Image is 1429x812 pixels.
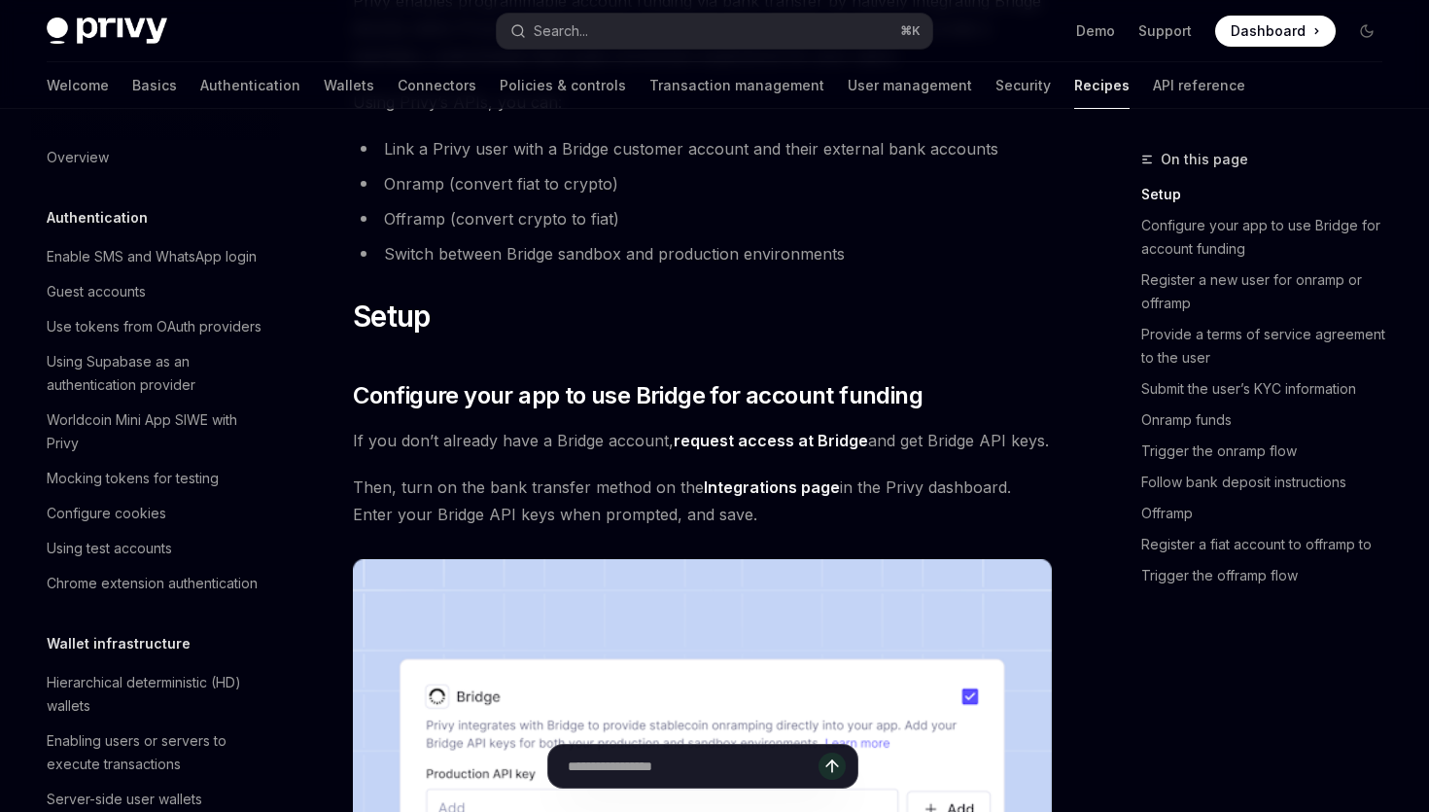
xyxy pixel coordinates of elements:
div: Overview [47,146,109,169]
div: Chrome extension authentication [47,572,258,595]
div: Server-side user wallets [47,788,202,811]
a: Using test accounts [31,531,280,566]
button: Open search [497,14,931,49]
div: Enabling users or servers to execute transactions [47,729,268,776]
a: Configure cookies [31,496,280,531]
div: Use tokens from OAuth providers [47,315,261,338]
a: Submit the user’s KYC information [1141,373,1398,405]
div: Enable SMS and WhatsApp login [47,245,257,268]
a: Guest accounts [31,274,280,309]
a: API reference [1153,62,1245,109]
span: Setup [353,299,430,334]
span: If you don’t already have a Bridge account, and get Bridge API keys. [353,427,1052,454]
button: Send message [819,753,846,780]
li: Offramp (convert crypto to fiat) [353,205,1052,232]
a: Use tokens from OAuth providers [31,309,280,344]
a: Register a fiat account to offramp to [1141,529,1398,560]
a: User management [848,62,972,109]
div: Using test accounts [47,537,172,560]
div: Worldcoin Mini App SIWE with Privy [47,408,268,455]
a: Overview [31,140,280,175]
li: Link a Privy user with a Bridge customer account and their external bank accounts [353,135,1052,162]
a: Recipes [1074,62,1130,109]
a: Worldcoin Mini App SIWE with Privy [31,403,280,461]
a: Offramp [1141,498,1398,529]
a: Transaction management [649,62,824,109]
button: Toggle dark mode [1351,16,1382,47]
a: Basics [132,62,177,109]
a: Welcome [47,62,109,109]
a: Mocking tokens for testing [31,461,280,496]
a: Support [1138,21,1192,41]
a: Enable SMS and WhatsApp login [31,239,280,274]
a: Hierarchical deterministic (HD) wallets [31,665,280,724]
span: Configure your app to use Bridge for account funding [353,380,923,411]
h5: Wallet infrastructure [47,632,191,655]
a: request access at Bridge [674,431,868,451]
a: Provide a terms of service agreement to the user [1141,319,1398,373]
li: Onramp (convert fiat to crypto) [353,170,1052,197]
a: Enabling users or servers to execute transactions [31,724,280,782]
a: Configure your app to use Bridge for account funding [1141,210,1398,265]
span: On this page [1161,148,1248,171]
img: dark logo [47,18,167,45]
a: Connectors [398,62,476,109]
a: Dashboard [1215,16,1336,47]
span: Dashboard [1231,21,1306,41]
a: Wallets [324,62,374,109]
a: Authentication [200,62,300,109]
a: Policies & controls [500,62,626,109]
a: Demo [1076,21,1115,41]
div: Configure cookies [47,502,166,525]
a: Trigger the onramp flow [1141,436,1398,467]
a: Security [995,62,1051,109]
li: Switch between Bridge sandbox and production environments [353,240,1052,267]
a: Using Supabase as an authentication provider [31,344,280,403]
input: Ask a question... [568,745,819,788]
div: Mocking tokens for testing [47,467,219,490]
span: Then, turn on the bank transfer method on the in the Privy dashboard. Enter your Bridge API keys ... [353,474,1052,528]
div: Search... [534,19,588,43]
a: Register a new user for onramp or offramp [1141,265,1398,319]
a: Chrome extension authentication [31,566,280,601]
div: Using Supabase as an authentication provider [47,350,268,397]
a: Setup [1141,179,1398,210]
a: Trigger the offramp flow [1141,560,1398,591]
div: Hierarchical deterministic (HD) wallets [47,671,268,718]
a: Integrations page [704,477,840,498]
h5: Authentication [47,206,148,229]
span: ⌘ K [900,23,921,39]
a: Onramp funds [1141,405,1398,436]
a: Follow bank deposit instructions [1141,467,1398,498]
div: Guest accounts [47,280,146,303]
